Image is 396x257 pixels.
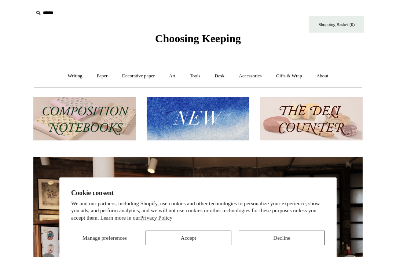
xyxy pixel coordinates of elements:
a: Tools [183,66,207,86]
a: Desk [208,66,231,86]
a: Writing [61,66,89,86]
a: Art [162,66,182,86]
h2: Cookie consent [71,189,325,197]
a: Decorative paper [115,66,161,86]
span: Choosing Keeping [155,32,241,44]
a: Choosing Keeping [155,38,241,43]
a: Shopping Basket (0) [309,16,364,33]
img: 202302 Composition ledgers.jpg__PID:69722ee6-fa44-49dd-a067-31375e5d54ec [33,97,136,141]
a: About [310,66,335,86]
a: Accessories [232,66,268,86]
button: Accept [146,231,232,245]
span: Manage preferences [82,235,127,241]
img: The Deli Counter [260,97,363,141]
a: Privacy Policy [140,215,172,221]
a: Paper [90,66,114,86]
p: We and our partners, including Shopify, use cookies and other technologies to personalize your ex... [71,200,325,222]
img: New.jpg__PID:f73bdf93-380a-4a35-bcfe-7823039498e1 [147,97,249,141]
button: Decline [239,231,325,245]
a: Gifts & Wrap [269,66,309,86]
button: Manage preferences [71,231,138,245]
